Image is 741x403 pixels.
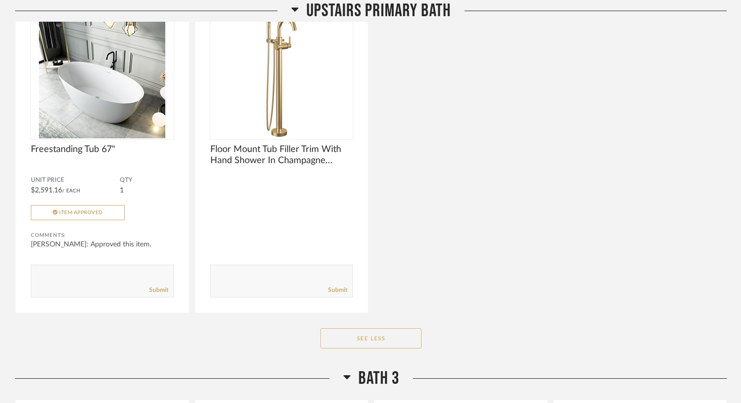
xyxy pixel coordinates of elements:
[31,205,125,220] button: Item Approved
[210,144,353,166] span: Floor Mount Tub Filler Trim With Hand Shower In Champagne Bronze
[120,176,174,184] span: QTY
[31,230,174,240] div: Comments:
[149,286,168,294] a: Submit
[210,12,353,138] img: undefined
[31,144,174,155] span: Freestanding Tub 67"
[328,286,347,294] a: Submit
[358,368,399,389] span: Bath 3
[62,188,80,193] span: / Each
[120,187,124,194] span: 1
[31,176,120,184] span: Unit Price
[320,328,422,348] button: See Less
[31,187,62,194] span: $2,591.16
[31,239,174,249] div: [PERSON_NAME]: Approved this item.
[31,12,174,138] img: undefined
[59,210,103,215] span: Item Approved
